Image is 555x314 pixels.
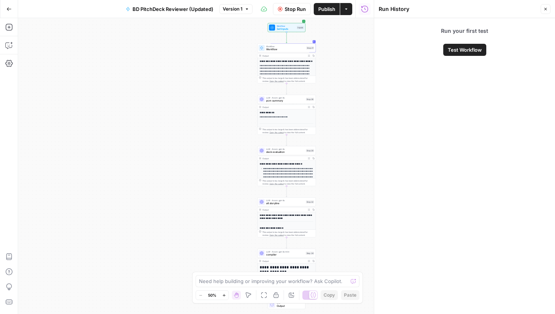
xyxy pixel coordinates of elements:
div: Step 32 [306,200,314,204]
div: This output is too large & has been abbreviated for review. to view the full content. [262,179,314,185]
span: LLM · Azure: gpt-4o-mini [266,250,304,253]
span: Copy the output [270,131,284,134]
div: Output [262,106,305,109]
span: Publish [318,5,335,13]
div: This output is too large & has been abbreviated for review. to view the full content. [262,128,314,134]
button: Publish [314,3,340,15]
span: 50% [208,292,216,298]
g: Edge from start to step_21 [286,32,287,43]
span: Paste [344,292,356,299]
div: This output is too large & has been abbreviated for review. to view the full content. [262,231,314,237]
div: This output is too large & has been abbreviated for review. to view the full content. [262,77,314,83]
span: Test Workflow [448,46,482,54]
span: LLM · Azure: gpt-4o [266,148,304,151]
span: Copy the output [270,183,284,185]
g: Edge from step_28 to step_32 [286,186,287,197]
div: Step 34 [306,252,314,255]
button: Version 1 [219,4,253,14]
span: Copy [324,292,335,299]
div: Output [262,260,305,263]
div: Output [262,157,305,160]
button: Test Workflow [443,44,486,56]
div: Output [262,208,305,211]
button: Stop Run [273,3,311,15]
span: Workflow [266,45,305,48]
span: compiler [266,253,304,257]
div: EndOutput [257,300,316,309]
g: Edge from step_32 to step_34 [286,237,287,248]
span: Output [277,304,302,308]
span: BD PitchDeck Reviewer (Updated) [133,5,213,13]
span: pcm summary [266,99,304,103]
div: Step 28 [306,149,314,152]
span: Set Inputs [277,27,296,31]
div: Output [262,54,305,57]
span: alt storyline [266,202,304,205]
div: Inputs [297,26,304,29]
span: Run your first test [432,18,497,44]
span: Version 1 [223,6,242,12]
button: BD PitchDeck Reviewer (Updated) [121,3,218,15]
span: Copy the output [270,234,284,236]
span: Workflow [277,25,296,28]
span: deck evaluation [266,150,304,154]
div: Step 21 [306,46,314,50]
span: Stop Run [285,5,306,13]
div: WorkflowSet InputsInputs [257,23,316,32]
span: Copy the output [270,80,284,82]
button: Copy [321,290,338,300]
div: Step 36 [306,98,314,101]
span: Workflow [266,48,305,51]
button: Paste [341,290,359,300]
g: Edge from step_21 to step_36 [286,83,287,94]
span: LLM · Azure: gpt-4o [266,199,304,202]
g: Edge from step_36 to step_28 [286,135,287,146]
span: LLM · Azure: gpt-4o [266,96,304,99]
